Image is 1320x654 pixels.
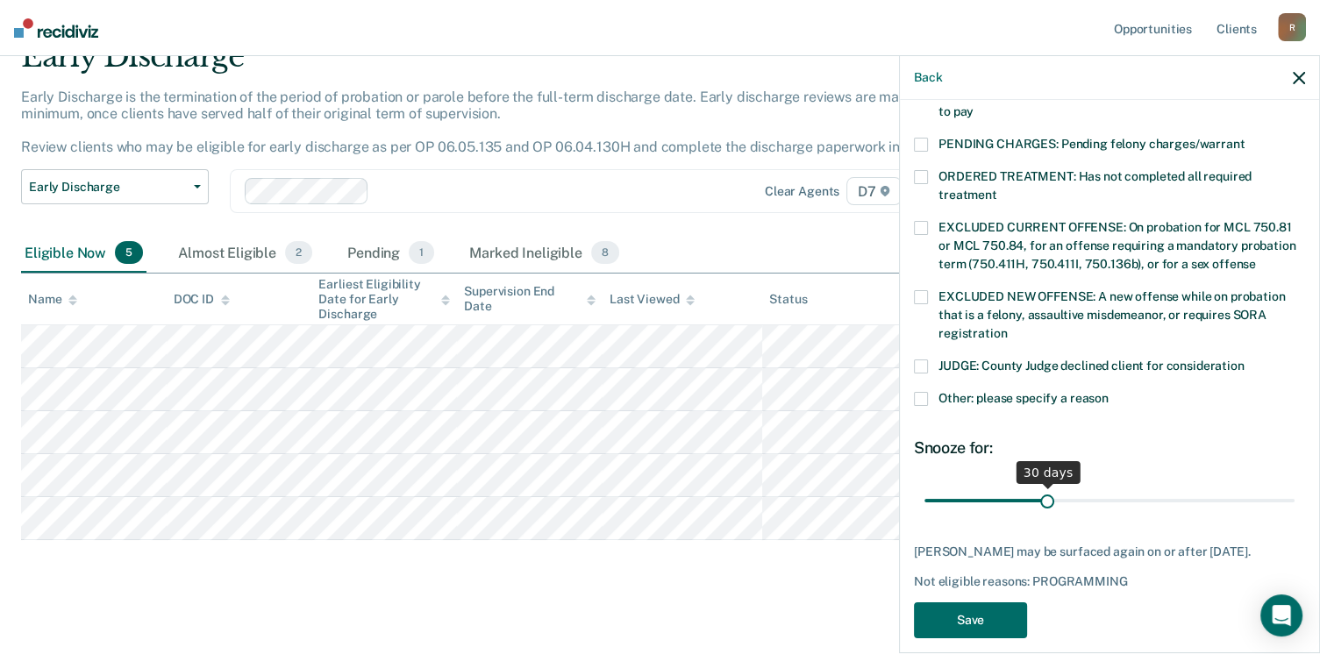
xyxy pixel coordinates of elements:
img: Recidiviz [14,18,98,38]
div: Not eligible reasons: PROGRAMMING [914,574,1305,589]
div: Supervision End Date [464,284,596,314]
div: Earliest Eligibility Date for Early Discharge [318,277,450,321]
div: Open Intercom Messenger [1260,594,1302,636]
span: EXCLUDED CURRENT OFFENSE: On probation for MCL 750.81 or MCL 750.84, for an offense requiring a m... [938,220,1295,271]
div: Last Viewed [610,292,695,307]
div: Marked Ineligible [466,234,623,273]
span: EXCLUDED NEW OFFENSE: A new offense while on probation that is a felony, assaultive misdemeanor, ... [938,289,1285,340]
span: 8 [591,241,619,264]
button: Save [914,602,1027,638]
span: ORDERED TREATMENT: Has not completed all required treatment [938,169,1252,202]
div: Clear agents [765,184,839,199]
div: 30 days [1017,461,1081,484]
span: 2 [285,241,312,264]
div: Pending [344,234,438,273]
span: 5 [115,241,143,264]
div: Name [28,292,77,307]
span: Other: please specify a reason [938,391,1109,405]
div: Early Discharge [21,39,1011,89]
span: 1 [409,241,434,264]
span: PENDING CHARGES: Pending felony charges/warrant [938,137,1245,151]
div: [PERSON_NAME] may be surfaced again on or after [DATE]. [914,544,1305,559]
div: Status [769,292,807,307]
div: Eligible Now [21,234,146,273]
div: Snooze for: [914,438,1305,458]
div: Almost Eligible [175,234,316,273]
p: Early Discharge is the termination of the period of probation or parole before the full-term disc... [21,89,964,156]
span: JUDGE: County Judge declined client for consideration [938,359,1245,373]
span: D7 [846,177,902,205]
span: Early Discharge [29,180,187,195]
div: R [1278,13,1306,41]
div: DOC ID [174,292,230,307]
button: Back [914,70,942,85]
